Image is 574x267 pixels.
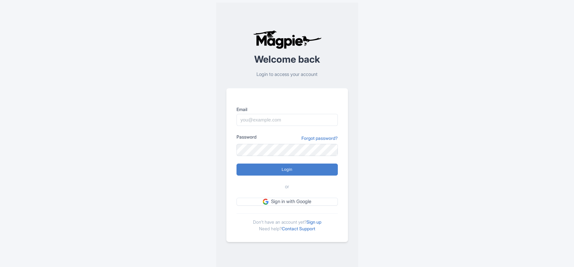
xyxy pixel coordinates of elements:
a: Sign in with Google [237,198,338,206]
label: Password [237,133,256,140]
input: Login [237,164,338,176]
a: Sign up [306,219,321,225]
img: google.svg [263,199,268,204]
span: or [285,183,289,190]
label: Email [237,106,338,113]
a: Forgot password? [301,135,338,141]
a: Contact Support [282,226,315,231]
img: logo-ab69f6fb50320c5b225c76a69d11143b.png [251,30,323,49]
div: Don't have an account yet? Need help? [237,213,338,232]
p: Login to access your account [226,71,348,78]
input: you@example.com [237,114,338,126]
h2: Welcome back [226,54,348,65]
